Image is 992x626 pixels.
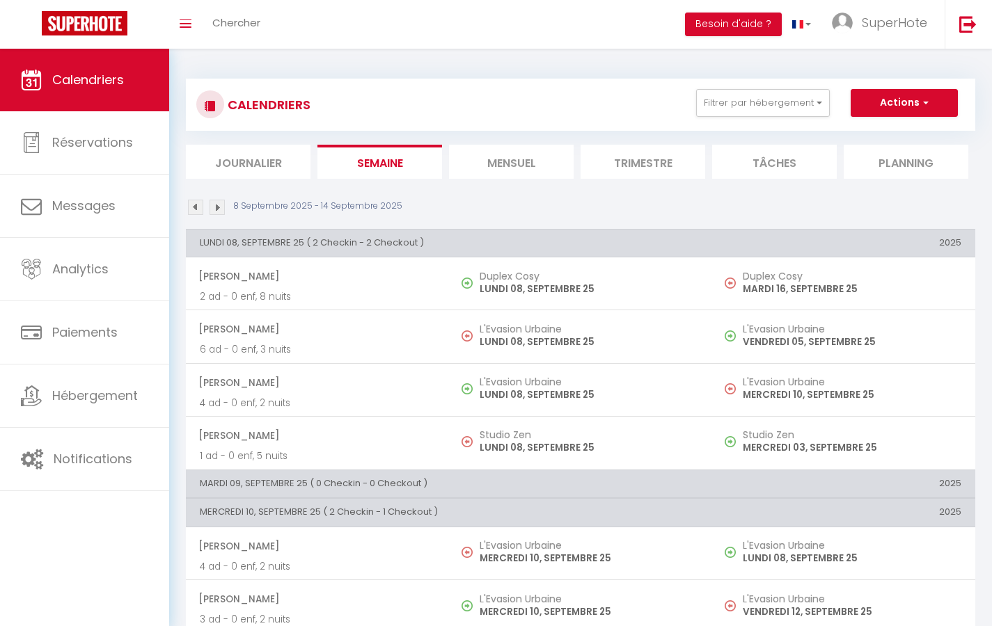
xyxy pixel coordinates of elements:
p: LUNDI 08, SEPTEMBRE 25 [480,335,698,349]
li: Planning [844,145,968,179]
button: Filtrer par hébergement [696,89,830,117]
img: NO IMAGE [725,330,736,342]
img: ... [832,13,853,33]
img: NO IMAGE [725,600,736,611]
span: Analytics [52,260,109,278]
span: Hébergement [52,387,138,404]
h5: L'Evasion Urbaine [743,593,961,604]
p: 6 ad - 0 enf, 3 nuits [200,342,435,357]
th: MERCREDI 10, SEPTEMBRE 25 ( 2 Checkin - 1 Checkout ) [186,499,712,527]
p: 8 Septembre 2025 - 14 Septembre 2025 [233,200,402,213]
img: logout [959,15,977,33]
th: 2025 [712,499,975,527]
li: Journalier [186,145,310,179]
th: 2025 [712,469,975,497]
p: MARDI 16, SEPTEMBRE 25 [743,282,961,296]
span: Notifications [54,450,132,467]
h5: Duplex Cosy [480,271,698,282]
button: Actions [851,89,958,117]
span: Messages [52,197,116,214]
th: MARDI 09, SEPTEMBRE 25 ( 0 Checkin - 0 Checkout ) [186,469,712,497]
img: NO IMAGE [462,436,473,447]
p: MERCREDI 10, SEPTEMBRE 25 [480,604,698,619]
img: Super Booking [42,11,127,35]
img: NO IMAGE [462,330,473,342]
p: MERCREDI 10, SEPTEMBRE 25 [743,387,961,402]
img: NO IMAGE [725,383,736,394]
span: Calendriers [52,71,124,88]
span: SuperHote [862,14,927,31]
h5: L'Evasion Urbaine [743,376,961,387]
span: Chercher [212,15,260,30]
img: NO IMAGE [462,547,473,558]
span: [PERSON_NAME] [198,263,435,289]
p: MERCREDI 03, SEPTEMBRE 25 [743,440,961,455]
img: NO IMAGE [725,278,736,289]
h5: L'Evasion Urbaine [480,593,698,604]
h5: L'Evasion Urbaine [480,323,698,335]
li: Mensuel [449,145,574,179]
span: [PERSON_NAME] [198,422,435,449]
li: Semaine [317,145,442,179]
p: LUNDI 08, SEPTEMBRE 25 [480,440,698,455]
h5: Studio Zen [743,429,961,440]
p: 2 ad - 0 enf, 8 nuits [200,289,435,304]
span: Paiements [52,323,118,341]
th: LUNDI 08, SEPTEMBRE 25 ( 2 Checkin - 2 Checkout ) [186,229,712,257]
h5: L'Evasion Urbaine [743,323,961,335]
p: LUNDI 08, SEPTEMBRE 25 [480,282,698,296]
p: LUNDI 08, SEPTEMBRE 25 [480,387,698,402]
li: Tâches [712,145,837,179]
img: NO IMAGE [725,547,736,558]
h3: CALENDRIERS [224,89,310,120]
p: 4 ad - 0 enf, 2 nuits [200,396,435,410]
button: Besoin d'aide ? [685,13,782,36]
p: MERCREDI 10, SEPTEMBRE 25 [480,551,698,565]
span: [PERSON_NAME] [198,369,435,396]
p: 1 ad - 0 enf, 5 nuits [200,449,435,463]
h5: Duplex Cosy [743,271,961,282]
h5: L'Evasion Urbaine [480,540,698,551]
span: [PERSON_NAME] [198,533,435,559]
h5: L'Evasion Urbaine [480,376,698,387]
p: 4 ad - 0 enf, 2 nuits [200,559,435,574]
p: VENDREDI 12, SEPTEMBRE 25 [743,604,961,619]
span: Réservations [52,134,133,151]
h5: Studio Zen [480,429,698,440]
button: Ouvrir le widget de chat LiveChat [11,6,53,47]
th: 2025 [712,229,975,257]
p: LUNDI 08, SEPTEMBRE 25 [743,551,961,565]
li: Trimestre [581,145,705,179]
span: [PERSON_NAME] [198,316,435,342]
span: [PERSON_NAME] [198,586,435,612]
img: NO IMAGE [725,436,736,447]
p: VENDREDI 05, SEPTEMBRE 25 [743,335,961,349]
h5: L'Evasion Urbaine [743,540,961,551]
